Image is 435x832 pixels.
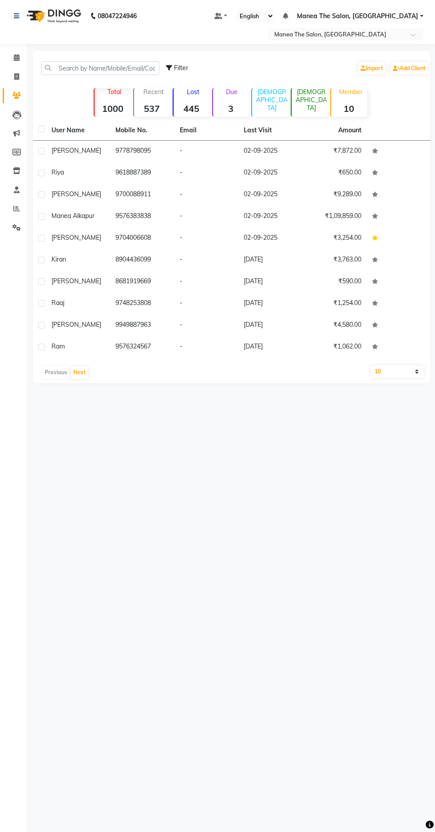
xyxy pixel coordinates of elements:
td: ₹1,09,859.00 [302,206,366,228]
span: raaj [51,299,64,307]
b: 08047224946 [98,4,137,28]
td: - [174,315,238,337]
td: 9576324567 [110,337,174,358]
p: Lost [177,88,210,96]
p: Due [215,88,249,96]
span: [PERSON_NAME] [51,277,101,285]
td: - [174,271,238,293]
td: - [174,228,238,250]
strong: 10 [331,103,367,114]
td: 02-09-2025 [238,141,302,162]
input: Search by Name/Mobile/Email/Code [41,61,159,75]
th: Mobile No. [110,120,174,141]
td: 02-09-2025 [238,184,302,206]
td: - [174,162,238,184]
td: 9778798095 [110,141,174,162]
p: [DEMOGRAPHIC_DATA] [256,88,288,112]
td: - [174,184,238,206]
span: Filter [174,64,188,72]
td: 02-09-2025 [238,206,302,228]
span: Riya [51,168,64,176]
p: [DEMOGRAPHIC_DATA] [295,88,328,112]
strong: 417 [292,119,328,130]
button: Next [71,366,88,379]
td: - [174,206,238,228]
td: [DATE] [238,250,302,271]
td: ₹1,062.00 [302,337,366,358]
td: 9748253808 [110,293,174,315]
td: 8904436099 [110,250,174,271]
p: Recent [138,88,170,96]
td: 02-09-2025 [238,228,302,250]
th: User Name [46,120,110,141]
td: ₹3,254.00 [302,228,366,250]
td: ₹590.00 [302,271,366,293]
p: Total [98,88,130,96]
td: 02-09-2025 [238,162,302,184]
td: 9618887389 [110,162,174,184]
strong: 3 [213,103,249,114]
td: 8681919669 [110,271,174,293]
span: Manea Alkapur [51,212,95,220]
strong: 1000 [95,103,130,114]
th: Last Visit [238,120,302,141]
th: Amount [333,120,367,140]
span: Ram [51,342,65,350]
td: [DATE] [238,271,302,293]
span: [PERSON_NAME] [51,234,101,242]
td: ₹4,580.00 [302,315,366,337]
th: Email [174,120,238,141]
td: ₹650.00 [302,162,366,184]
td: - [174,293,238,315]
span: kiran [51,255,66,263]
td: ₹3,763.00 [302,250,366,271]
span: [PERSON_NAME] [51,190,101,198]
td: 9576383838 [110,206,174,228]
td: ₹1,254.00 [302,293,366,315]
td: 9700088911 [110,184,174,206]
td: [DATE] [238,315,302,337]
p: Member [335,88,367,96]
td: [DATE] [238,293,302,315]
td: - [174,141,238,162]
strong: 580 [252,119,288,130]
td: 9949887963 [110,315,174,337]
td: - [174,250,238,271]
strong: 537 [134,103,170,114]
span: [PERSON_NAME] [51,321,101,329]
img: logo [23,4,83,28]
td: ₹9,289.00 [302,184,366,206]
strong: 445 [174,103,210,114]
a: Add Client [391,62,428,75]
td: [DATE] [238,337,302,358]
td: 9704006608 [110,228,174,250]
td: ₹7,872.00 [302,141,366,162]
span: [PERSON_NAME] [51,147,101,155]
td: - [174,337,238,358]
a: Import [358,62,385,75]
span: Manea The Salon, [GEOGRAPHIC_DATA] [297,12,418,21]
